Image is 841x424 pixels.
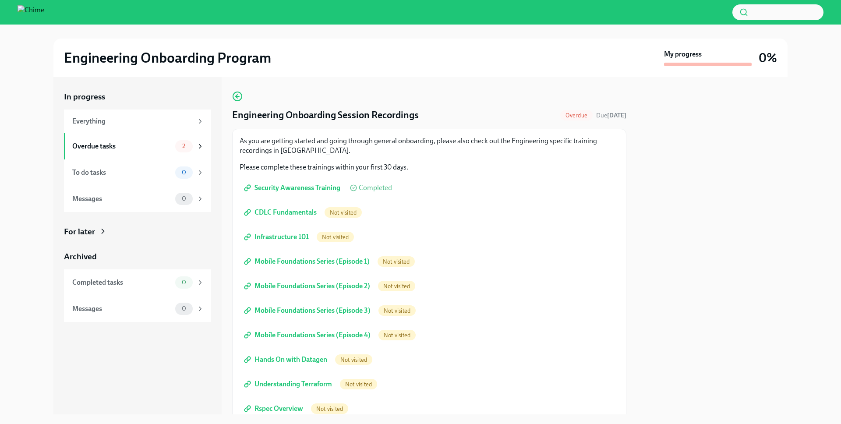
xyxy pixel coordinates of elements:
span: 0 [177,279,191,286]
span: 0 [177,305,191,312]
strong: [DATE] [607,112,626,119]
span: Not visited [340,381,377,388]
span: Due [596,112,626,119]
span: Rspec Overview [246,404,303,413]
div: Completed tasks [72,278,172,287]
a: Messages0 [64,296,211,322]
a: Mobile Foundations Series (Episode 2) [240,277,376,295]
span: Not visited [378,307,416,314]
span: 0 [177,195,191,202]
a: For later [64,226,211,237]
span: Security Awareness Training [246,184,340,192]
strong: My progress [664,49,702,59]
a: Mobile Foundations Series (Episode 4) [240,326,377,344]
span: Not visited [378,258,415,265]
img: Chime [18,5,44,19]
span: Not visited [378,332,416,339]
span: Hands On with Datagen [246,355,327,364]
a: Mobile Foundations Series (Episode 3) [240,302,377,319]
span: Mobile Foundations Series (Episode 2) [246,282,370,290]
span: CDLC Fundamentals [246,208,317,217]
span: Not visited [378,283,415,290]
h4: Engineering Onboarding Session Recordings [232,109,419,122]
a: To do tasks0 [64,159,211,186]
a: Overdue tasks2 [64,133,211,159]
a: Hands On with Datagen [240,351,333,368]
a: CDLC Fundamentals [240,204,323,221]
h3: 0% [759,50,777,66]
div: Messages [72,304,172,314]
a: Security Awareness Training [240,179,346,197]
div: Overdue tasks [72,141,172,151]
span: Mobile Foundations Series (Episode 4) [246,331,371,339]
span: Infrastructure 101 [246,233,309,241]
span: Overdue [560,112,593,119]
span: 0 [177,169,191,176]
span: Mobile Foundations Series (Episode 1) [246,257,370,266]
span: Not visited [311,406,348,412]
a: Mobile Foundations Series (Episode 1) [240,253,376,270]
div: Everything [72,117,193,126]
span: Completed [359,184,392,191]
a: Everything [64,110,211,133]
p: As you are getting started and going through general onboarding, please also check out the Engine... [240,136,619,155]
p: Please complete these trainings within your first 30 days. [240,163,619,172]
span: Not visited [325,209,362,216]
a: In progress [64,91,211,102]
span: Mobile Foundations Series (Episode 3) [246,306,371,315]
a: Messages0 [64,186,211,212]
a: Infrastructure 101 [240,228,315,246]
a: Rspec Overview [240,400,309,417]
span: Not visited [317,234,354,240]
a: Archived [64,251,211,262]
a: Understanding Terraform [240,375,338,393]
div: To do tasks [72,168,172,177]
a: Completed tasks0 [64,269,211,296]
span: August 27th, 2025 15:00 [596,111,626,120]
span: Not visited [335,357,372,363]
span: 2 [177,143,191,149]
div: For later [64,226,95,237]
span: Understanding Terraform [246,380,332,389]
h2: Engineering Onboarding Program [64,49,271,67]
div: Messages [72,194,172,204]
